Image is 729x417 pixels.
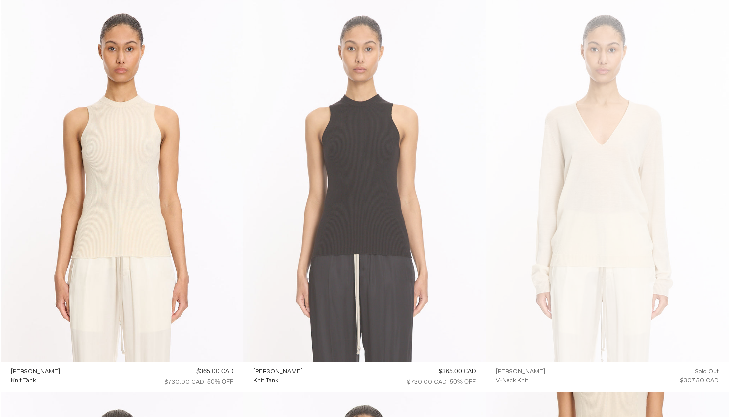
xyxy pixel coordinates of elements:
div: Knit Tank [11,377,36,385]
div: Sold out [695,367,719,376]
div: V-Neck Knit [496,377,528,385]
a: [PERSON_NAME] [253,367,303,376]
div: $730.00 CAD [407,378,447,387]
div: $307.50 CAD [680,376,719,385]
a: Knit Tank [253,376,303,385]
div: [PERSON_NAME] [11,368,60,376]
div: 50% OFF [450,378,476,387]
div: [PERSON_NAME] [496,368,545,376]
div: $365.00 CAD [439,367,476,376]
a: [PERSON_NAME] [496,367,545,376]
a: V-Neck Knit [496,376,545,385]
div: $365.00 CAD [196,367,233,376]
div: [PERSON_NAME] [253,368,303,376]
a: [PERSON_NAME] [11,367,60,376]
div: $730.00 CAD [165,378,204,387]
div: Knit Tank [253,377,278,385]
a: Knit Tank [11,376,60,385]
div: 50% OFF [207,378,233,387]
